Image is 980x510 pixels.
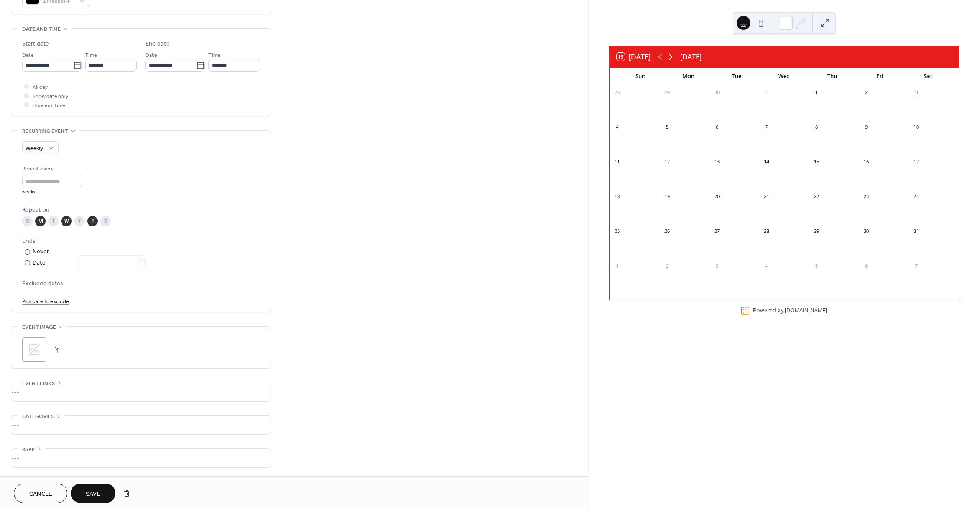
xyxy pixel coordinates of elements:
div: 21 [762,192,771,202]
div: 6 [712,123,722,132]
div: 14 [762,157,771,167]
div: Start date [22,39,49,49]
div: 5 [812,262,821,271]
div: 2 [662,262,672,271]
div: Ends [22,237,258,246]
div: Sun [617,68,664,85]
div: 29 [662,88,672,98]
div: 4 [612,123,622,132]
span: Excluded dates [22,279,260,288]
div: 7 [762,123,771,132]
div: 1 [812,88,821,98]
div: Powered by [753,307,827,314]
div: W [61,216,72,226]
span: Time [85,51,97,60]
span: Hide end time [33,101,66,110]
span: Date [22,51,34,60]
div: 7 [911,262,921,271]
div: 18 [612,192,622,202]
div: 4 [762,262,771,271]
div: [DATE] [680,52,702,62]
div: 17 [911,157,921,167]
span: Save [86,490,100,499]
span: Show date only [33,92,68,101]
div: T [74,216,85,226]
div: 30 [712,88,722,98]
div: Mon [664,68,712,85]
div: 10 [911,123,921,132]
span: Pick date to exclude [22,297,69,306]
div: S [22,216,33,226]
div: ; [22,337,46,362]
span: Time [208,51,220,60]
button: 15[DATE] [614,51,654,63]
div: weeks [22,189,82,195]
div: 23 [862,192,871,202]
div: Repeat on [22,206,258,215]
div: 8 [812,123,821,132]
div: 5 [662,123,672,132]
div: 1 [612,262,622,271]
div: End date [145,39,170,49]
div: Repeat every [22,164,81,173]
button: Save [71,484,115,503]
div: 30 [862,227,871,236]
span: Event links [22,379,55,388]
div: 12 [662,157,672,167]
div: 22 [812,192,821,202]
div: 16 [862,157,871,167]
a: [DOMAIN_NAME] [785,307,827,314]
div: Fri [856,68,904,85]
div: ••• [11,416,271,434]
span: Event image [22,323,56,332]
div: 29 [812,227,821,236]
div: 20 [712,192,722,202]
div: Never [33,247,49,256]
div: 19 [662,192,672,202]
div: 2 [862,88,871,98]
div: F [87,216,98,226]
div: ••• [11,449,271,467]
span: Weekly [26,144,43,154]
div: 13 [712,157,722,167]
span: Categories [22,412,54,421]
div: 24 [911,192,921,202]
div: 3 [911,88,921,98]
div: Tue [712,68,760,85]
div: 27 [712,227,722,236]
div: 31 [911,227,921,236]
div: 11 [612,157,622,167]
div: 28 [612,88,622,98]
span: Cancel [29,490,52,499]
div: 26 [662,227,672,236]
div: 3 [712,262,722,271]
div: 31 [762,88,771,98]
div: 9 [862,123,871,132]
div: 15 [812,157,821,167]
div: 25 [612,227,622,236]
span: Date [145,51,157,60]
div: Sat [904,68,952,85]
span: Date and time [22,25,61,34]
div: Wed [760,68,808,85]
span: All day [33,83,48,92]
div: ••• [11,383,271,401]
div: M [35,216,46,226]
div: Thu [808,68,856,85]
div: Date [33,258,146,268]
button: Cancel [14,484,67,503]
span: RSVP [22,445,35,454]
div: S [100,216,111,226]
div: 6 [862,262,871,271]
div: 28 [762,227,771,236]
span: Recurring event [22,127,68,136]
div: T [48,216,59,226]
